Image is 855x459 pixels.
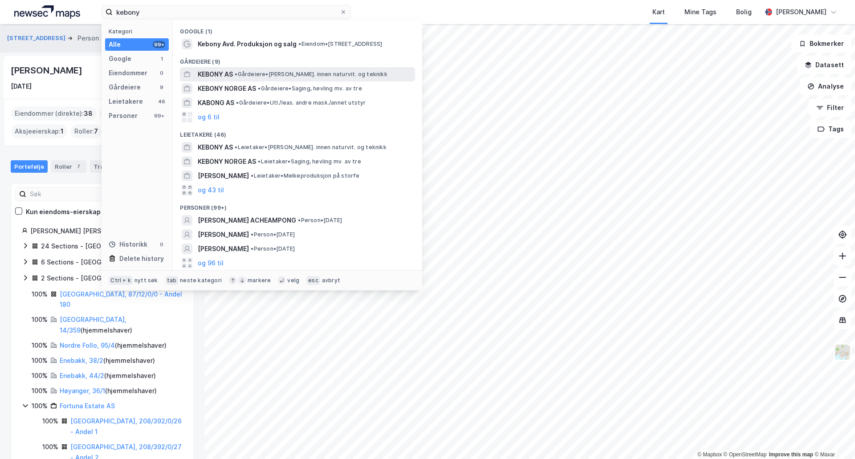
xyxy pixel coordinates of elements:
div: 24 Sections - [GEOGRAPHIC_DATA], 218/93 [41,241,175,252]
div: Personer [109,110,138,121]
div: Roller [51,160,86,173]
span: 1 [61,126,64,137]
div: Ctrl + k [109,276,133,285]
div: 2 Sections - [GEOGRAPHIC_DATA], 235/14 [41,273,170,284]
div: Transaksjoner [90,160,155,173]
a: Mapbox [697,451,722,458]
div: Aksjeeierskap : [11,124,67,138]
div: nytt søk [134,277,158,284]
img: logo.a4113a55bc3d86da70a041830d287a7e.svg [14,5,80,19]
input: Søk på adresse, matrikkel, gårdeiere, leietakere eller personer [113,5,340,19]
div: ( hjemmelshaver ) [60,340,167,351]
input: Søk [26,187,124,201]
div: 6 Sections - [GEOGRAPHIC_DATA], 233/406 [41,257,176,268]
span: KEBONY NORGE AS [198,156,256,167]
a: Fortuna Estate AS [60,402,115,410]
span: Person • [DATE] [251,231,295,238]
div: 99+ [153,112,165,119]
div: Google [109,53,131,64]
div: Kontrollprogram for chat [810,416,855,459]
div: Bolig [736,7,752,17]
span: Leietaker • [PERSON_NAME]. innen naturvit. og teknikk [235,144,386,151]
div: Kun eiendoms-eierskap [26,207,101,217]
span: 7 [94,126,98,137]
span: • [298,217,301,223]
span: • [251,231,253,238]
span: • [298,41,301,47]
div: 100% [32,386,48,396]
div: neste kategori [180,277,222,284]
div: [PERSON_NAME] [PERSON_NAME] [30,226,183,236]
div: ( hjemmelshaver ) [60,386,157,396]
span: KEBONY AS [198,142,233,153]
button: Bokmerker [791,35,851,53]
div: Eiendommer [109,68,147,78]
div: Kategori [109,28,169,35]
span: • [251,172,253,179]
div: Google (1) [173,21,422,37]
a: Høyanger, 36/1 [60,387,105,394]
button: Filter [809,99,851,117]
div: [DATE] [11,81,32,92]
span: • [235,71,237,77]
div: 99+ [153,41,165,48]
div: markere [248,277,271,284]
button: [STREET_ADDRESS] [7,34,67,43]
div: Historikk [109,239,147,250]
div: 7 [74,162,83,171]
a: OpenStreetMap [724,451,767,458]
div: [PERSON_NAME] [776,7,826,17]
div: 100% [32,355,48,366]
a: Enebakk, 44/2 [60,372,104,379]
span: Person • [DATE] [251,245,295,252]
button: Analyse [800,77,851,95]
div: Leietakere [109,96,143,107]
span: Kebony Avd. Produksjon og salg [198,39,297,49]
div: velg [287,277,299,284]
span: Gårdeiere • [PERSON_NAME]. innen naturvit. og teknikk [235,71,387,78]
span: Leietaker • Melkeproduksjon på storfe [251,172,359,179]
div: Gårdeiere (9) [173,51,422,67]
div: Portefølje [11,160,48,173]
div: Kart [652,7,665,17]
div: 100% [32,314,48,325]
span: • [251,245,253,252]
div: Eiendommer (Indirekte) : [100,106,190,121]
div: Eiendommer (direkte) : [11,106,96,121]
span: Gårdeiere • Saging, høvling mv. av tre [258,85,362,92]
span: [PERSON_NAME] [198,171,249,181]
button: og 96 til [198,258,224,268]
div: 100% [42,416,58,427]
div: Roller : [71,124,102,138]
div: 46 [158,98,165,105]
a: [GEOGRAPHIC_DATA], 208/392/0/26 - Andel 1 [70,417,182,435]
a: [GEOGRAPHIC_DATA], 14/359 [60,316,126,334]
div: ( hjemmelshaver ) [60,314,183,336]
a: Improve this map [769,451,813,458]
a: Nordre Follo, 95/4 [60,341,115,349]
div: Mine Tags [684,7,717,17]
div: 100% [32,340,48,351]
div: Delete history [119,253,164,264]
div: avbryt [322,277,340,284]
div: esc [306,276,320,285]
span: [PERSON_NAME] [198,229,249,240]
div: Person [77,33,99,44]
span: • [258,85,261,92]
div: 100% [32,401,48,411]
a: [GEOGRAPHIC_DATA], 87/12/0/0 - Andel 180 [60,290,182,309]
div: ( hjemmelshaver ) [60,355,155,366]
a: Enebakk, 38/2 [60,357,103,364]
div: 1 [158,55,165,62]
button: og 43 til [198,185,224,195]
button: og 6 til [198,112,220,122]
div: Personer (99+) [173,197,422,213]
span: 38 [84,108,93,119]
div: 0 [158,241,165,248]
img: Z [834,344,851,361]
span: • [235,144,237,150]
div: tab [165,276,179,285]
span: • [258,158,261,165]
span: Leietaker • Saging, høvling mv. av tre [258,158,361,165]
span: Eiendom • [STREET_ADDRESS] [298,41,382,48]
